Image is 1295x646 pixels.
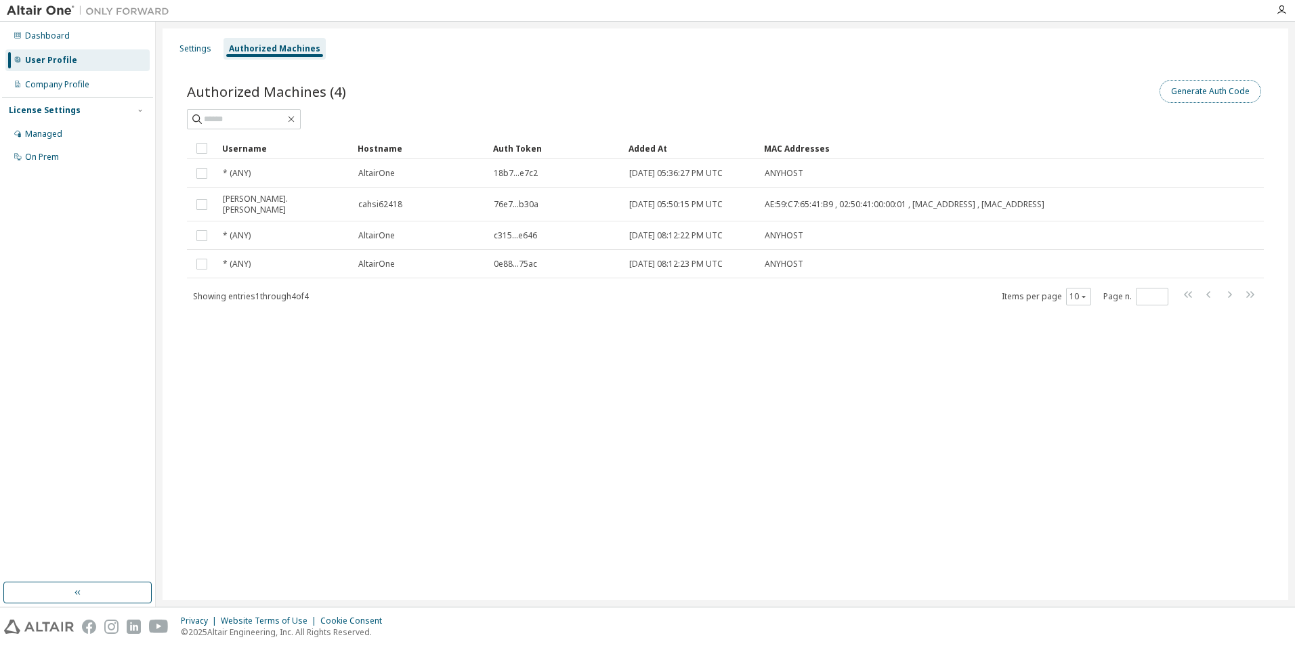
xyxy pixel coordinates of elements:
[493,137,618,159] div: Auth Token
[765,259,803,270] span: ANYHOST
[25,152,59,163] div: On Prem
[222,137,347,159] div: Username
[629,199,723,210] span: [DATE] 05:50:15 PM UTC
[1069,291,1088,302] button: 10
[765,199,1044,210] span: AE:59:C7:65:41:B9 , 02:50:41:00:00:01 , [MAC_ADDRESS] , [MAC_ADDRESS]
[25,79,89,90] div: Company Profile
[104,620,119,634] img: instagram.svg
[223,194,346,215] span: [PERSON_NAME].[PERSON_NAME]
[193,290,309,302] span: Showing entries 1 through 4 of 4
[179,43,211,54] div: Settings
[1002,288,1091,305] span: Items per page
[223,230,251,241] span: * (ANY)
[1103,288,1168,305] span: Page n.
[764,137,1122,159] div: MAC Addresses
[25,55,77,66] div: User Profile
[223,259,251,270] span: * (ANY)
[181,626,390,638] p: © 2025 Altair Engineering, Inc. All Rights Reserved.
[765,168,803,179] span: ANYHOST
[82,620,96,634] img: facebook.svg
[9,105,81,116] div: License Settings
[358,168,395,179] span: AltairOne
[127,620,141,634] img: linkedin.svg
[187,82,346,101] span: Authorized Machines (4)
[358,230,395,241] span: AltairOne
[320,616,390,626] div: Cookie Consent
[629,230,723,241] span: [DATE] 08:12:22 PM UTC
[7,4,176,18] img: Altair One
[765,230,803,241] span: ANYHOST
[25,30,70,41] div: Dashboard
[25,129,62,139] div: Managed
[629,168,723,179] span: [DATE] 05:36:27 PM UTC
[358,259,395,270] span: AltairOne
[149,620,169,634] img: youtube.svg
[1160,80,1261,103] button: Generate Auth Code
[181,616,221,626] div: Privacy
[494,168,538,179] span: 18b7...e7c2
[221,616,320,626] div: Website Terms of Use
[358,199,402,210] span: cahsi62418
[229,43,320,54] div: Authorized Machines
[223,168,251,179] span: * (ANY)
[494,259,537,270] span: 0e88...75ac
[494,230,537,241] span: c315...e646
[629,259,723,270] span: [DATE] 08:12:23 PM UTC
[358,137,482,159] div: Hostname
[629,137,753,159] div: Added At
[4,620,74,634] img: altair_logo.svg
[494,199,538,210] span: 76e7...b30a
